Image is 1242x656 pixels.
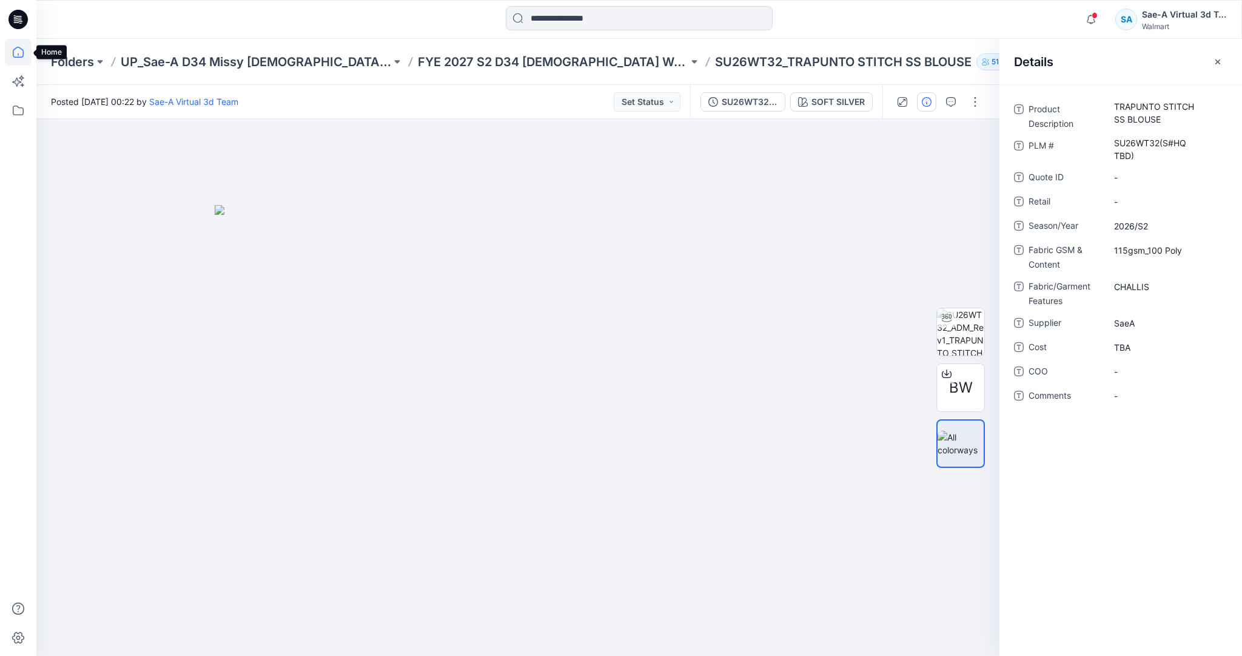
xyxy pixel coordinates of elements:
span: Retail [1029,194,1101,211]
span: Product Description [1029,102,1101,131]
span: TRAPUNTO STITCH SS BLOUSE [1114,100,1220,126]
a: Folders [51,53,94,70]
span: Comments [1029,388,1101,405]
button: SOFT SILVER [790,92,873,112]
span: Supplier [1029,316,1101,333]
span: CHALLIS [1114,280,1220,293]
div: SOFT SILVER [811,95,865,109]
span: 115gsm_100 Poly [1114,244,1220,257]
span: SU26WT32(S#HQ TBD) [1114,137,1220,162]
h2: Details [1014,55,1053,69]
img: SU26WT32_ADM_Rev1_TRAPUNTO STITCH SS BLOUSE_SaeA_070125 [937,308,984,356]
a: UP_Sae-A D34 Missy [DEMOGRAPHIC_DATA] Top Woven [121,53,391,70]
p: SU26WT32_TRAPUNTO STITCH SS BLOUSE [715,53,972,70]
span: BW [949,377,973,399]
span: Fabric/Garment Features [1029,279,1101,308]
span: - [1114,390,1220,402]
button: Details [917,92,936,112]
span: - [1114,171,1220,184]
a: Sae-A Virtual 3d Team [149,96,238,107]
span: Fabric GSM & Content [1029,243,1101,272]
span: Cost [1029,340,1101,357]
span: Quote ID [1029,170,1101,187]
span: 2026/S2 [1114,220,1220,232]
span: - [1114,365,1220,378]
div: Sae-A Virtual 3d Team [1142,7,1227,22]
div: SU26WT32_FULL COLORWAYS [722,95,777,109]
button: SU26WT32_FULL COLORWAYS [700,92,785,112]
button: 51 [976,53,1014,70]
span: Season/Year [1029,218,1101,235]
span: TBA [1114,341,1220,354]
img: eyJhbGciOiJIUzI1NiIsImtpZCI6IjAiLCJzbHQiOiJzZXMiLCJ0eXAiOiJKV1QifQ.eyJkYXRhIjp7InR5cGUiOiJzdG9yYW... [215,205,821,655]
span: SaeA [1114,317,1220,330]
div: SA [1115,8,1137,30]
p: 51 [992,55,999,69]
a: FYE 2027 S2 D34 [DEMOGRAPHIC_DATA] Woven Tops - Sae-A [418,53,688,70]
span: - [1114,195,1220,208]
span: COO [1029,364,1101,381]
img: All colorways [938,431,984,456]
span: PLM # [1029,138,1101,163]
span: Posted [DATE] 00:22 by [51,95,238,108]
div: Walmart [1142,22,1227,31]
